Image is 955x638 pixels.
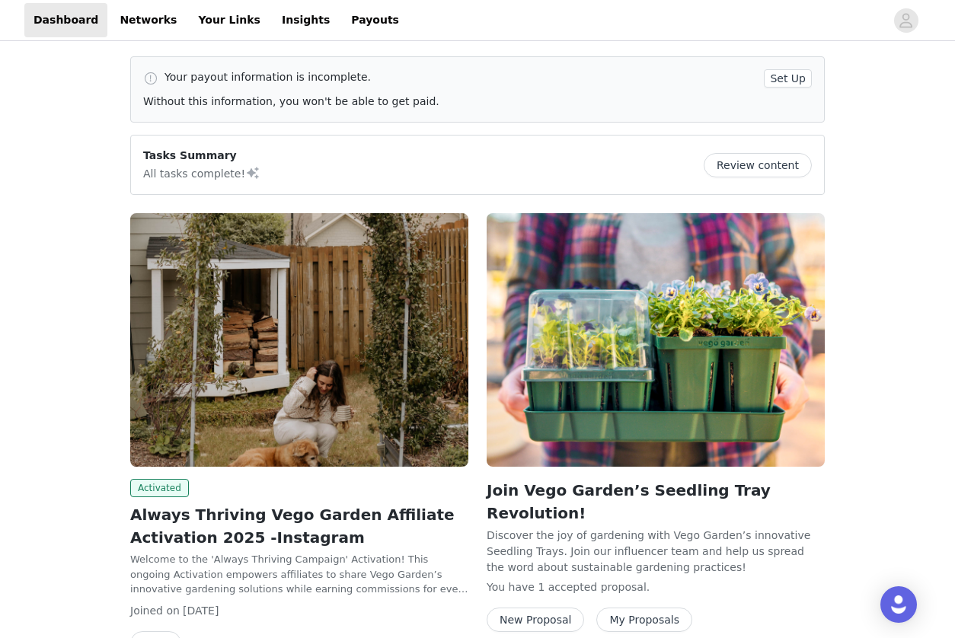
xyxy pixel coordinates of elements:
p: Discover the joy of gardening with Vego Garden’s innovative Seedling Trays. Join our influencer t... [487,528,825,573]
p: Tasks Summary [143,148,260,164]
img: Vego Garden [130,213,468,467]
p: All tasks complete! [143,164,260,182]
a: Your Links [189,3,270,37]
h2: Join Vego Garden’s Seedling Tray Revolution! [487,479,825,525]
button: Review content [704,153,812,177]
button: Set Up [764,69,812,88]
img: Vego Garden [487,213,825,467]
p: You have 1 accepted proposal . [487,579,825,595]
h2: Always Thriving Vego Garden Affiliate Activation 2025 -Instagram [130,503,468,549]
a: Dashboard [24,3,107,37]
p: Without this information, you won't be able to get paid. [143,94,812,110]
span: Activated [130,479,189,497]
a: Networks [110,3,186,37]
button: New Proposal [487,608,584,632]
p: Welcome to the 'Always Thriving Campaign' Activation! This ongoing Activation empowers affiliates... [130,552,468,597]
span: [DATE] [183,605,219,617]
div: Open Intercom Messenger [880,586,917,623]
a: Payouts [342,3,408,37]
div: avatar [899,8,913,33]
button: My Proposals [596,608,692,632]
span: Joined on [130,605,180,617]
a: Insights [273,3,339,37]
p: Your payout information is incomplete. [164,69,758,85]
